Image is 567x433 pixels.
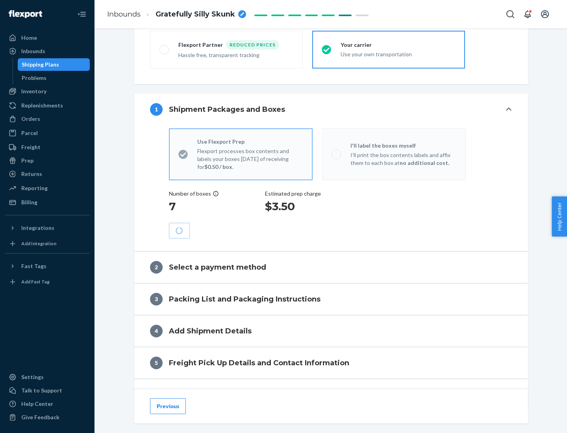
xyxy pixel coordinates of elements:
h1: 7 [169,199,219,213]
div: Add Integration [21,240,56,247]
div: Inventory [21,87,46,95]
div: Settings [21,373,44,381]
button: 4Add Shipment Details [134,315,528,347]
div: Parcel [21,129,38,137]
div: 1 [150,103,163,116]
strong: $0.50 / box [204,163,232,170]
a: Help Center [5,398,90,410]
p: I’ll print the box contents labels and affix them to each box at [350,151,456,167]
a: Inbounds [107,10,141,19]
div: Freight [21,143,41,151]
div: Your carrier [341,41,456,49]
h4: Select a payment method [169,262,266,272]
button: Open account menu [537,6,553,22]
div: Replenishments [21,102,63,109]
p: Flexport processes box contents and labels your boxes [DATE] of receiving for . [197,147,303,171]
a: Parcel [5,127,90,139]
a: Add Fast Tag [5,276,90,288]
div: Home [21,34,37,42]
button: 2Select a payment method [134,252,528,283]
strong: no additional cost. [400,159,449,166]
button: Open notifications [520,6,535,22]
button: Help Center [552,196,567,237]
button: 6Review and Confirm Shipment [134,379,528,411]
a: Prep [5,154,90,167]
div: Talk to Support [21,387,62,394]
div: Shipping Plans [22,61,59,68]
div: 3 [150,293,163,305]
h4: Add Shipment Details [169,326,252,336]
button: 3Packing List and Packaging Instructions [134,283,528,315]
div: Inbounds [21,47,45,55]
a: Inventory [5,85,90,98]
div: Flexport Partner [178,41,226,49]
a: Inbounds [5,45,90,57]
h4: Freight Pick Up Details and Contact Information [169,358,349,368]
button: Previous [150,398,186,414]
button: Fast Tags [5,260,90,272]
a: Reporting [5,182,90,194]
div: 4 [150,325,163,337]
a: Freight [5,141,90,154]
img: Flexport logo [9,10,42,18]
div: Fast Tags [21,262,46,270]
a: Talk to Support [5,384,90,397]
a: Shipping Plans [18,58,90,71]
button: Give Feedback [5,411,90,424]
a: Add Integration [5,237,90,250]
div: Integrations [21,224,54,232]
div: Orders [21,115,40,123]
ol: breadcrumbs [101,3,252,26]
div: Billing [21,198,37,206]
div: Give Feedback [21,413,59,421]
div: Add Fast Tag [21,278,50,285]
div: Problems [22,74,46,82]
h4: Packing List and Packaging Instructions [169,294,321,304]
div: I'll label the boxes myself [350,142,456,150]
div: 5 [150,357,163,369]
div: Reporting [21,184,48,192]
button: 5Freight Pick Up Details and Contact Information [134,347,528,379]
a: Billing [5,196,90,209]
span: Gratefully Silly Skunk [156,9,235,20]
a: Orders [5,113,90,125]
div: Use your own transportation [341,50,456,58]
div: Use Flexport Prep [197,138,303,146]
a: Replenishments [5,99,90,112]
a: Settings [5,371,90,383]
button: Integrations [5,222,90,234]
a: Problems [18,72,90,84]
p: Estimated prep charge [265,190,321,198]
a: Returns [5,168,90,180]
div: Prep [21,157,33,165]
div: 2 [150,261,163,274]
button: 1Shipment Packages and Boxes [134,94,528,125]
a: Home [5,31,90,44]
button: Close Navigation [74,6,90,22]
button: Open Search Box [502,6,518,22]
div: Help Center [21,400,53,408]
h4: Shipment Packages and Boxes [169,104,285,115]
h1: $3.50 [265,199,321,213]
div: Returns [21,170,42,178]
div: Number of boxes [169,190,219,198]
div: Hassle free, transparent tracking [178,51,293,59]
div: Reduced prices [226,40,279,50]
